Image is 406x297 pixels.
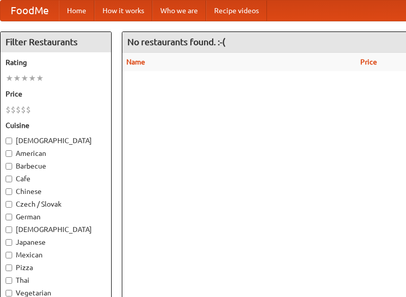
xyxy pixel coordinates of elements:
input: Barbecue [6,163,12,170]
label: Pizza [6,262,106,273]
a: Name [126,58,145,66]
li: ★ [6,73,13,84]
input: Czech / Slovak [6,201,12,208]
a: FoodMe [1,1,59,21]
input: [DEMOGRAPHIC_DATA] [6,226,12,233]
label: Chinese [6,186,106,196]
label: [DEMOGRAPHIC_DATA] [6,224,106,235]
label: Cafe [6,174,106,184]
a: Price [360,58,377,66]
label: [DEMOGRAPHIC_DATA] [6,136,106,146]
a: Home [59,1,94,21]
li: $ [11,104,16,115]
label: Czech / Slovak [6,199,106,209]
li: $ [16,104,21,115]
label: Japanese [6,237,106,247]
li: ★ [13,73,21,84]
input: Cafe [6,176,12,182]
input: Thai [6,277,12,284]
input: Vegetarian [6,290,12,296]
h5: Rating [6,57,106,68]
input: Chinese [6,188,12,195]
input: [DEMOGRAPHIC_DATA] [6,138,12,144]
li: $ [26,104,31,115]
label: American [6,148,106,158]
a: Recipe videos [206,1,267,21]
h5: Cuisine [6,120,106,130]
li: $ [21,104,26,115]
h4: Filter Restaurants [1,32,111,52]
label: Barbecue [6,161,106,171]
ng-pluralize: No restaurants found. :-( [127,37,225,47]
li: ★ [21,73,28,84]
input: Japanese [6,239,12,246]
input: Pizza [6,265,12,271]
input: German [6,214,12,220]
input: American [6,150,12,157]
li: ★ [28,73,36,84]
a: How it works [94,1,152,21]
a: Who we are [152,1,206,21]
label: Mexican [6,250,106,260]
li: $ [6,104,11,115]
label: Thai [6,275,106,285]
input: Mexican [6,252,12,258]
label: German [6,212,106,222]
li: ★ [36,73,44,84]
h5: Price [6,89,106,99]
